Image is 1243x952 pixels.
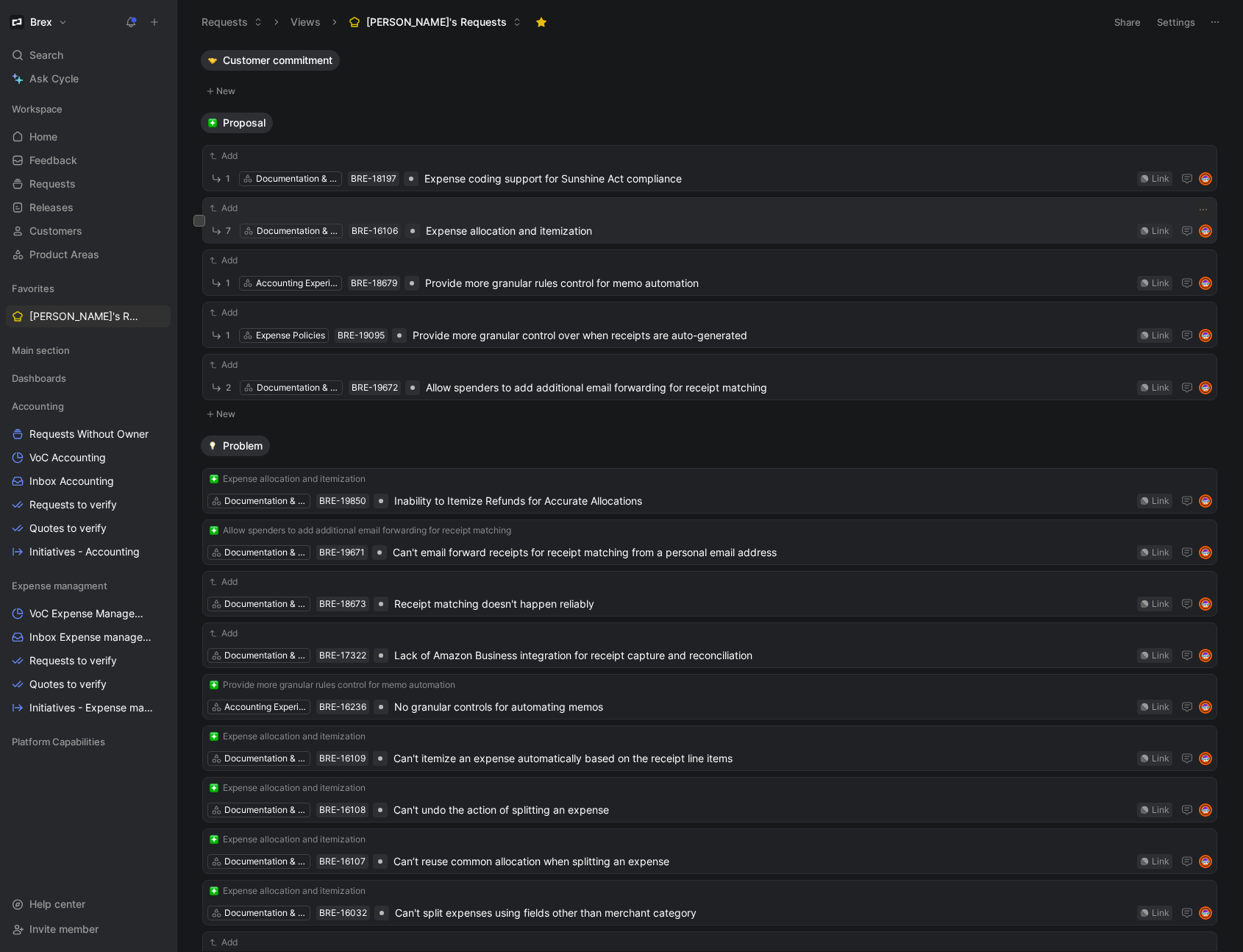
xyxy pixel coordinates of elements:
[395,904,1131,922] span: Can't split expenses using fields other than merchant category
[6,673,171,695] a: Quotes to verify
[1152,380,1169,395] div: Link
[29,153,77,168] span: Feedback
[226,279,230,288] span: 1
[29,177,76,191] span: Requests
[224,545,307,560] div: Documentation & Compliance
[29,200,74,215] span: Releases
[207,781,368,795] button: ❇️Expense allocation and itemization
[319,700,366,714] div: BRE-16236
[223,832,366,847] span: Expense allocation and itemization
[223,523,511,538] span: Allow spenders to add additional email forwarding for receipt matching
[6,731,171,753] div: Platform Capabilities
[210,732,218,741] img: ❇️
[202,725,1217,771] a: ❇️Expense allocation and itemizationDocumentation & ComplianceBRE-16109Can't itemize an expense a...
[1152,171,1169,186] div: Link
[256,328,325,343] div: Expense Policies
[257,224,339,238] div: Documentation & Compliance
[202,674,1217,720] a: ❇️Provide more granular rules control for memo automationAccounting ExperienceBRE-16236No granula...
[1200,278,1211,288] img: avatar
[207,832,368,847] button: ❇️Expense allocation and itemization
[29,309,139,324] span: [PERSON_NAME]'s Requests
[319,854,366,869] div: BRE-16107
[207,201,240,216] button: Add
[202,519,1217,565] a: ❇️Allow spenders to add additional email forwarding for receipt matchingDocumentation & Complianc...
[352,224,398,238] div: BRE-16106
[1200,547,1211,558] img: avatar
[202,468,1217,514] a: ❇️Expense allocation and itemizationDocumentation & ComplianceBRE-19850Inability to Itemize Refun...
[210,475,218,483] img: ❇️
[29,474,114,489] span: Inbox Accounting
[207,935,240,950] button: Add
[1200,599,1211,609] img: avatar
[1200,330,1211,341] img: avatar
[1200,753,1211,764] img: avatar
[426,222,1131,240] span: Expense allocation and itemization
[6,893,171,915] div: Help center
[393,801,1131,819] span: Can't undo the action of splitting an expense
[6,697,171,719] a: Initiatives - Expense management
[284,11,327,33] button: Views
[224,648,307,663] div: Documentation & Compliance
[226,227,231,235] span: 7
[6,220,171,242] a: Customers
[207,326,233,344] button: 1
[224,751,307,766] div: Documentation & Compliance
[29,630,152,644] span: Inbox Expense management
[319,545,365,560] div: BRE-19671
[226,383,231,392] span: 2
[424,170,1131,188] span: Expense coding support for Sunshine Act compliance
[12,578,107,593] span: Expense managment
[1150,12,1202,32] button: Settings
[1152,224,1169,238] div: Link
[1200,805,1211,815] img: avatar
[30,15,52,29] h1: Brex
[342,11,528,33] button: [PERSON_NAME]'s Requests
[12,281,54,296] span: Favorites
[6,68,171,90] a: Ask Cycle
[393,750,1131,767] span: Can't itemize an expense automatically based on the receipt line items
[351,276,397,291] div: BRE-18679
[6,244,171,266] a: Product Areas
[6,126,171,148] a: Home
[6,494,171,516] a: Requests to verify
[1200,383,1211,393] img: avatar
[1200,908,1211,918] img: avatar
[210,681,218,689] img: ❇️
[6,395,171,417] div: Accounting
[210,835,218,844] img: ❇️
[29,606,151,621] span: VoC Expense Management
[29,247,99,262] span: Product Areas
[413,327,1131,344] span: Provide more granular control over when receipts are auto-generated
[1200,702,1211,712] img: avatar
[6,12,71,32] button: BrexBrex
[223,729,366,744] span: Expense allocation and itemization
[394,595,1131,613] span: Receipt matching doesn't happen reliably
[6,626,171,648] a: Inbox Expense management
[202,880,1217,926] a: ❇️Expense allocation and itemizationDocumentation & ComplianceBRE-16032Can't split expenses using...
[29,544,140,559] span: Initiatives - Accounting
[202,145,1217,191] a: Add1Documentation & ComplianceBRE-18197Expense coding support for Sunshine Act complianceLinkavatar
[195,50,1225,101] div: 🤝Customer commitmentNew
[29,70,79,88] span: Ask Cycle
[207,523,513,538] button: ❇️Allow spenders to add additional email forwarding for receipt matching
[29,898,85,910] span: Help center
[257,380,339,395] div: Documentation & Compliance
[202,828,1217,874] a: ❇️Expense allocation and itemizationDocumentation & ComplianceBRE-16107Can’t reuse common allocat...
[6,367,171,394] div: Dashboards
[319,803,366,817] div: BRE-16108
[29,653,117,668] span: Requests to verify
[29,521,107,536] span: Quotes to verify
[6,173,171,195] a: Requests
[6,44,171,66] div: Search
[207,221,234,240] button: 7
[202,777,1217,823] a: ❇️Expense allocation and itemizationDocumentation & ComplianceBRE-16108Can't undo the action of s...
[394,698,1131,716] span: No granular controls for automating memos
[207,358,240,372] button: Add
[319,494,366,508] div: BRE-19850
[1152,700,1169,714] div: Link
[6,339,171,366] div: Main section
[223,884,366,898] span: Expense allocation and itemization
[223,438,263,453] span: Problem
[223,116,266,130] span: Proposal
[201,113,273,133] button: ❇️Proposal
